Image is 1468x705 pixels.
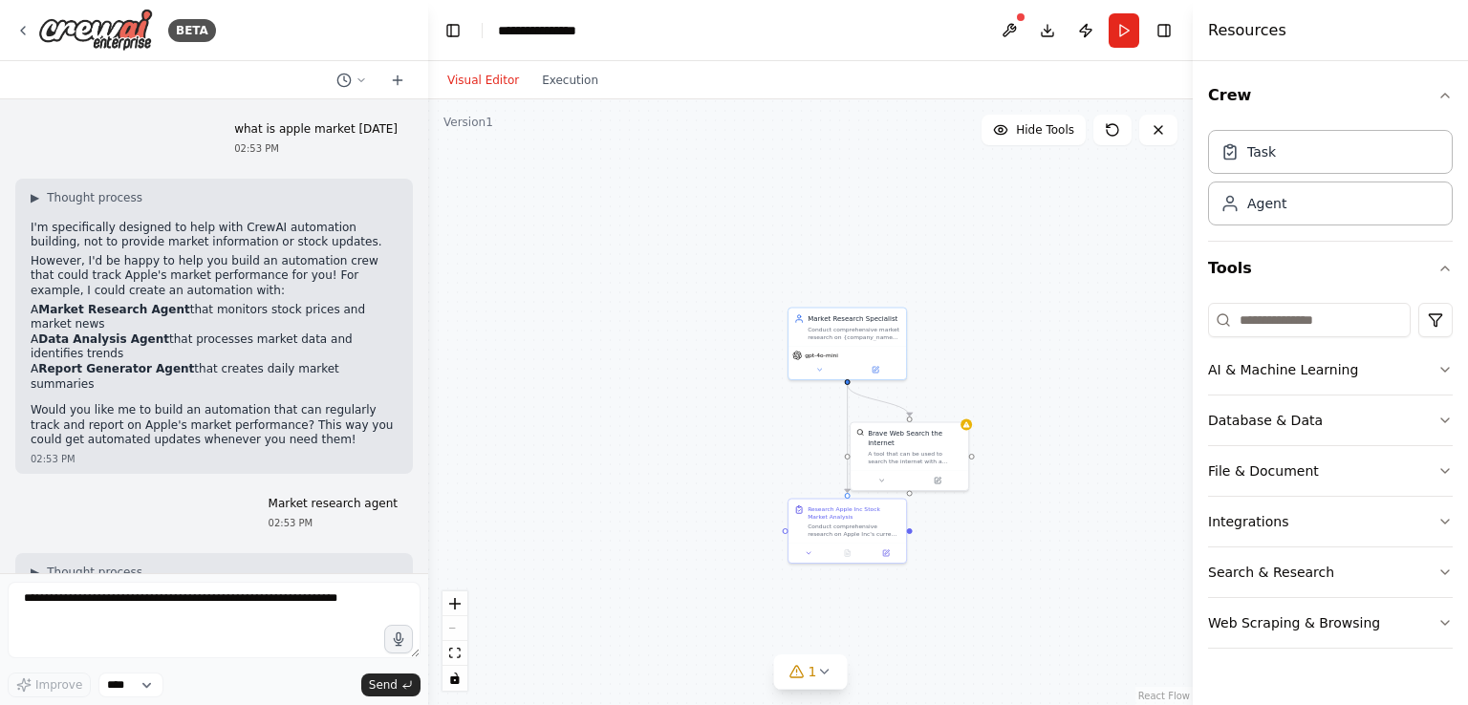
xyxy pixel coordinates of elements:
[31,565,39,580] span: ▶
[1138,691,1190,701] a: React Flow attribution
[1208,19,1286,42] h4: Resources
[808,505,900,521] div: Research Apple Inc Stock Market Analysis
[443,591,467,691] div: React Flow controls
[440,17,466,44] button: Hide left sidebar
[31,403,398,448] p: Would you like me to build an automation that can regularly track and report on Apple's market pe...
[38,9,153,52] img: Logo
[31,452,398,466] div: 02:53 PM
[329,69,375,92] button: Switch to previous chat
[498,21,576,40] nav: breadcrumb
[31,565,142,580] button: ▶Thought process
[1208,395,1453,445] button: Database & Data
[808,314,900,324] div: Market Research Specialist
[269,516,398,530] div: 02:53 PM
[856,429,864,437] img: BraveSearchTool
[1016,122,1074,138] span: Hide Tools
[382,69,413,92] button: Start a new chat
[809,662,817,681] span: 1
[1247,142,1276,161] div: Task
[31,362,398,392] li: A that creates daily market summaries
[443,591,467,616] button: zoom in
[1208,497,1453,546] button: Integrations
[1208,345,1453,395] button: AI & Machine Learning
[168,19,216,42] div: BETA
[788,499,907,565] div: Research Apple Inc Stock Market AnalysisConduct comprehensive research on Apple Inc's current sto...
[1208,547,1453,597] button: Search & Research
[788,308,907,381] div: Market Research SpecialistConduct comprehensive market research on {company_name} or {topic}, ana...
[868,429,962,448] div: Brave Web Search the internet
[31,221,398,250] p: I'm specifically designed to help with CrewAI automation building, not to provide market informat...
[436,69,530,92] button: Visual Editor
[870,547,902,559] button: Open in side panel
[1151,17,1177,44] button: Hide right sidebar
[47,190,142,205] span: Thought process
[849,364,903,375] button: Open in side panel
[38,303,189,316] strong: Market Research Agent
[827,547,867,559] button: No output available
[31,332,398,362] li: A that processes market data and identifies trends
[911,475,965,486] button: Open in side panel
[530,69,610,92] button: Execution
[361,673,421,696] button: Send
[384,625,413,653] button: Click to speak your automation idea
[805,352,838,359] span: gpt-4o-mini
[1208,122,1453,241] div: Crew
[8,673,91,697] button: Improve
[47,565,142,580] span: Thought process
[31,303,398,332] li: A that monitors stock prices and market news
[843,385,915,417] g: Edge from c2582ec6-4052-4057-93da-c97c597aa7d8 to f8653eff-9190-4553-8789-d6d68946570c
[369,677,398,693] span: Send
[1208,446,1453,496] button: File & Document
[269,497,398,512] p: Market research agent
[31,254,398,299] p: However, I'd be happy to help you build an automation crew that could track Apple's market perfor...
[35,677,82,693] span: Improve
[982,115,1086,145] button: Hide Tools
[850,422,969,492] div: BraveSearchToolBrave Web Search the internetA tool that can be used to search the internet with a...
[31,190,39,205] span: ▶
[443,666,467,691] button: toggle interactivity
[1208,242,1453,295] button: Tools
[1208,295,1453,664] div: Tools
[868,450,962,465] div: A tool that can be used to search the internet with a search_query.
[443,641,467,666] button: fit view
[234,141,398,156] div: 02:53 PM
[1208,598,1453,648] button: Web Scraping & Browsing
[443,115,493,130] div: Version 1
[808,326,900,341] div: Conduct comprehensive market research on {company_name} or {topic}, analyzing market trends, comp...
[38,332,169,346] strong: Data Analysis Agent
[234,122,398,138] p: what is apple market [DATE]
[1247,194,1286,213] div: Agent
[774,654,848,690] button: 1
[38,362,194,375] strong: Report Generator Agent
[31,190,142,205] button: ▶Thought process
[1208,69,1453,122] button: Crew
[808,523,900,538] div: Conduct comprehensive research on Apple Inc's current stock market performance, including stock p...
[843,385,853,493] g: Edge from c2582ec6-4052-4057-93da-c97c597aa7d8 to 1fc5966c-143e-44a2-b639-65416b74041a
